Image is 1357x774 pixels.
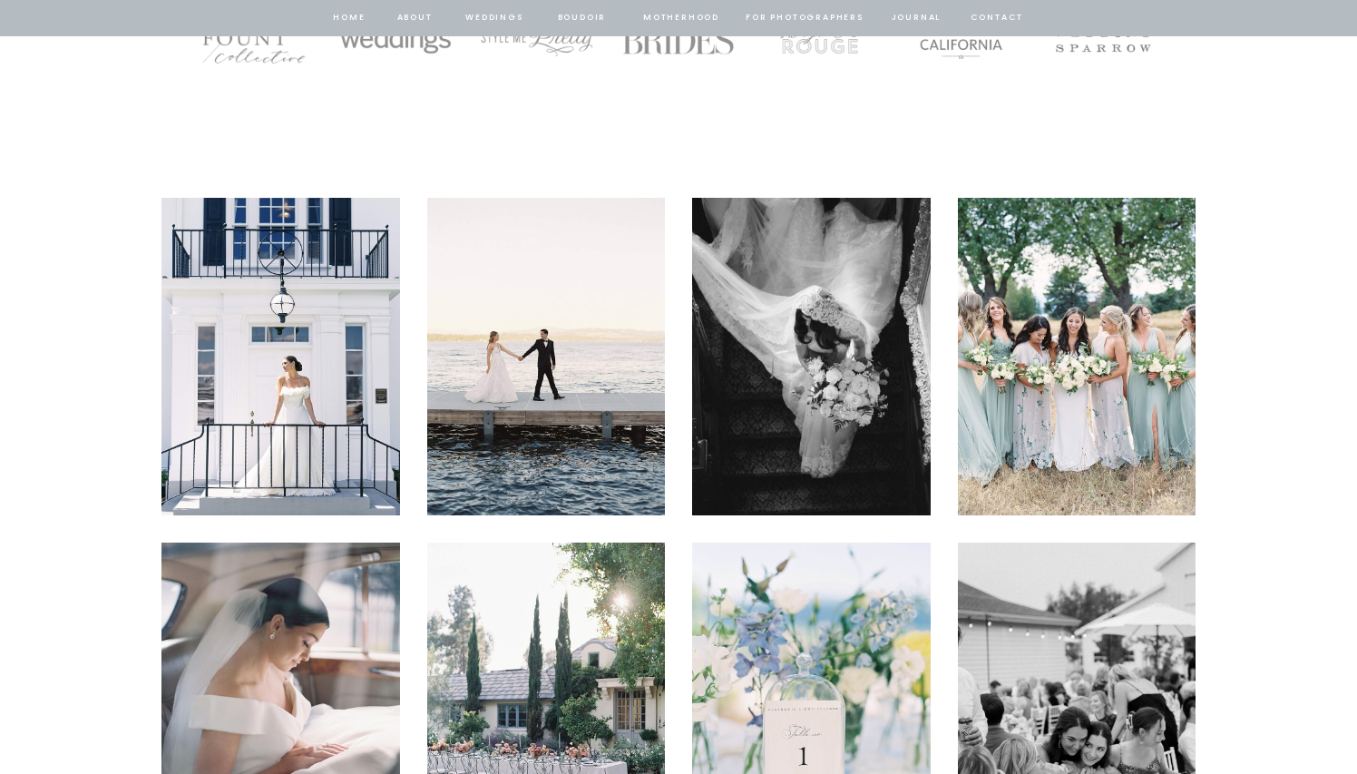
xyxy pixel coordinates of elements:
a: contact [968,10,1026,26]
a: Weddings [464,10,525,26]
a: for photographers [746,10,864,26]
a: home [332,10,366,26]
a: BOUDOIR [556,10,608,26]
a: journal [888,10,944,26]
a: Motherhood [643,10,718,26]
a: about [395,10,434,26]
